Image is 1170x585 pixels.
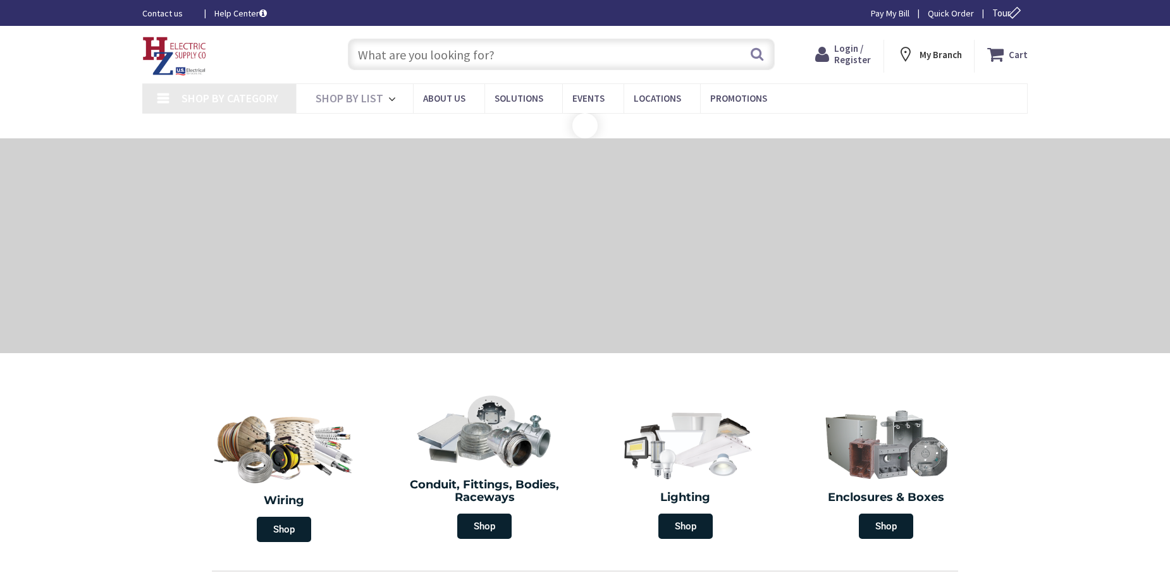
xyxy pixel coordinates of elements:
span: Shop [859,514,913,539]
div: My Branch [897,43,962,66]
h2: Enclosures & Boxes [796,492,978,504]
span: Shop [257,517,311,542]
span: Shop [457,514,512,539]
span: Promotions [710,92,767,104]
span: Shop [658,514,713,539]
a: Contact us [142,7,194,20]
strong: My Branch [920,49,962,61]
span: About Us [423,92,465,104]
a: Lighting Shop [588,401,783,545]
a: Login / Register [815,43,871,66]
span: Solutions [495,92,543,104]
span: Tour [992,7,1025,19]
span: Locations [634,92,681,104]
h2: Lighting [594,492,777,504]
a: Pay My Bill [871,7,909,20]
a: Conduit, Fittings, Bodies, Raceways Shop [388,388,582,545]
a: Cart [987,43,1028,66]
span: Login / Register [834,42,871,66]
a: Quick Order [928,7,974,20]
a: Wiring Shop [183,401,385,548]
img: HZ Electric Supply [142,37,207,76]
strong: Cart [1009,43,1028,66]
span: Shop By List [316,91,383,106]
input: What are you looking for? [348,39,775,70]
span: Events [572,92,605,104]
h2: Wiring [190,495,378,507]
h2: Conduit, Fittings, Bodies, Raceways [394,479,576,504]
span: Shop By Category [182,91,278,106]
a: Enclosures & Boxes Shop [789,401,984,545]
a: Help Center [214,7,267,20]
